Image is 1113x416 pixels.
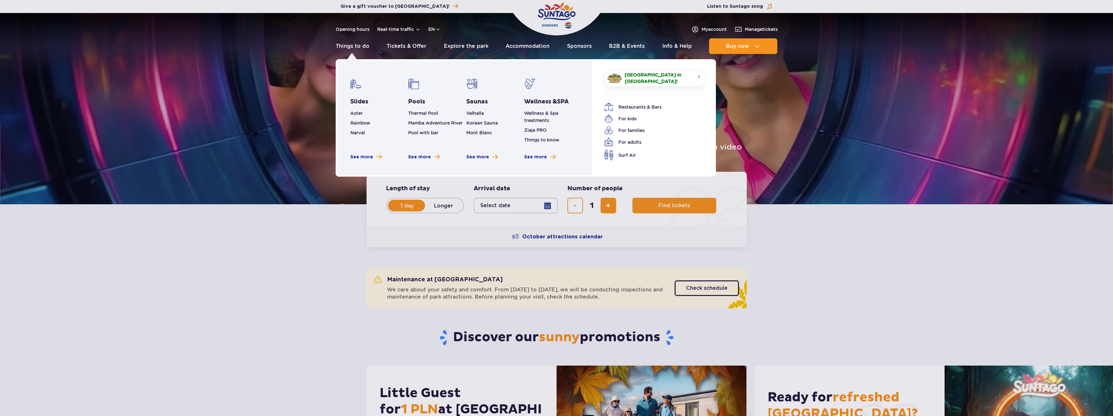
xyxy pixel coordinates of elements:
a: Thermal Pool [408,111,438,116]
a: Things to do [336,38,369,54]
span: Manage tickets [745,26,778,33]
a: Myaccount [691,25,727,33]
span: Surf Air [618,152,636,159]
a: Sponsors [567,38,592,54]
span: My account [702,26,727,33]
a: See more slides [350,154,382,160]
a: Managetickets [734,25,778,33]
button: Real-time traffic [377,27,421,32]
span: See more [466,154,489,160]
button: Buy now [709,38,777,54]
a: Tickets & Offer [387,38,426,54]
a: For kids [604,114,696,123]
span: [GEOGRAPHIC_DATA] in [GEOGRAPHIC_DATA]! [625,72,695,85]
a: Mont Blanc [466,130,492,135]
a: Things to know [524,137,559,142]
a: [GEOGRAPHIC_DATA] in [GEOGRAPHIC_DATA]! [604,70,705,87]
a: Korean Sauna [466,120,498,126]
a: For adults [604,138,696,147]
span: See more [350,154,373,160]
a: Ziaja PRO [524,127,547,133]
span: See more [524,154,547,160]
a: B2B & Events [609,38,645,54]
a: Aster [350,111,363,116]
a: See more pools [408,154,440,160]
a: Slides [350,98,368,106]
a: For families [604,126,696,135]
a: Mamba Adventure River [408,120,463,126]
a: Pool with bar [408,130,438,135]
a: Rainbow [350,120,370,126]
a: Explore the park [444,38,488,54]
a: Valhalla [466,111,484,116]
span: Buy now [726,43,749,49]
a: Wellness &SPA [524,98,569,106]
span: SPA [557,98,569,105]
a: Pools [408,98,425,106]
span: See more [408,154,431,160]
a: See more saunas [466,154,498,160]
a: Narval [350,130,365,135]
a: Surf Air [604,149,696,161]
a: Restaurants & Bars [604,102,696,112]
a: Opening hours [336,26,369,33]
a: Wellness & Spa treatments [524,111,558,123]
a: Info & Help [662,38,692,54]
a: See more Wellness & SPA [524,154,556,160]
a: Accommodation [506,38,550,54]
button: en [428,26,441,33]
a: Saunas [466,98,488,106]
